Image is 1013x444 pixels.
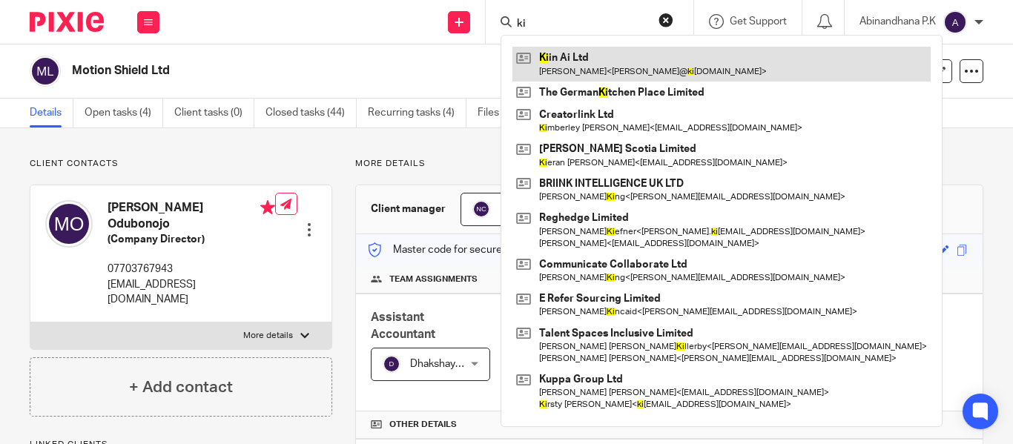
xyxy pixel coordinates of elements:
[108,200,275,232] h4: [PERSON_NAME] Odubonojo
[129,376,233,399] h4: + Add contact
[72,63,640,79] h2: Motion Shield Ltd
[859,14,936,29] p: Abinandhana P.K
[515,18,649,31] input: Search
[943,10,967,34] img: svg%3E
[472,200,490,218] img: svg%3E
[367,242,623,257] p: Master code for secure communications and files
[368,99,466,127] a: Recurring tasks (4)
[30,12,104,32] img: Pixie
[30,99,73,127] a: Details
[45,200,93,248] img: svg%3E
[243,330,293,342] p: More details
[85,99,163,127] a: Open tasks (4)
[478,99,511,127] a: Files
[730,16,787,27] span: Get Support
[108,262,275,276] p: 07703767943
[30,158,332,170] p: Client contacts
[355,158,983,170] p: More details
[265,99,357,127] a: Closed tasks (44)
[371,202,446,216] h3: Client manager
[371,311,435,340] span: Assistant Accountant
[383,355,400,373] img: svg%3E
[389,274,478,285] span: Team assignments
[174,99,254,127] a: Client tasks (0)
[30,56,61,87] img: svg%3E
[659,13,673,27] button: Clear
[108,232,275,247] h5: (Company Director)
[260,200,275,215] i: Primary
[389,419,457,431] span: Other details
[410,359,472,369] span: Dhakshaya M
[108,277,275,308] p: [EMAIL_ADDRESS][DOMAIN_NAME]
